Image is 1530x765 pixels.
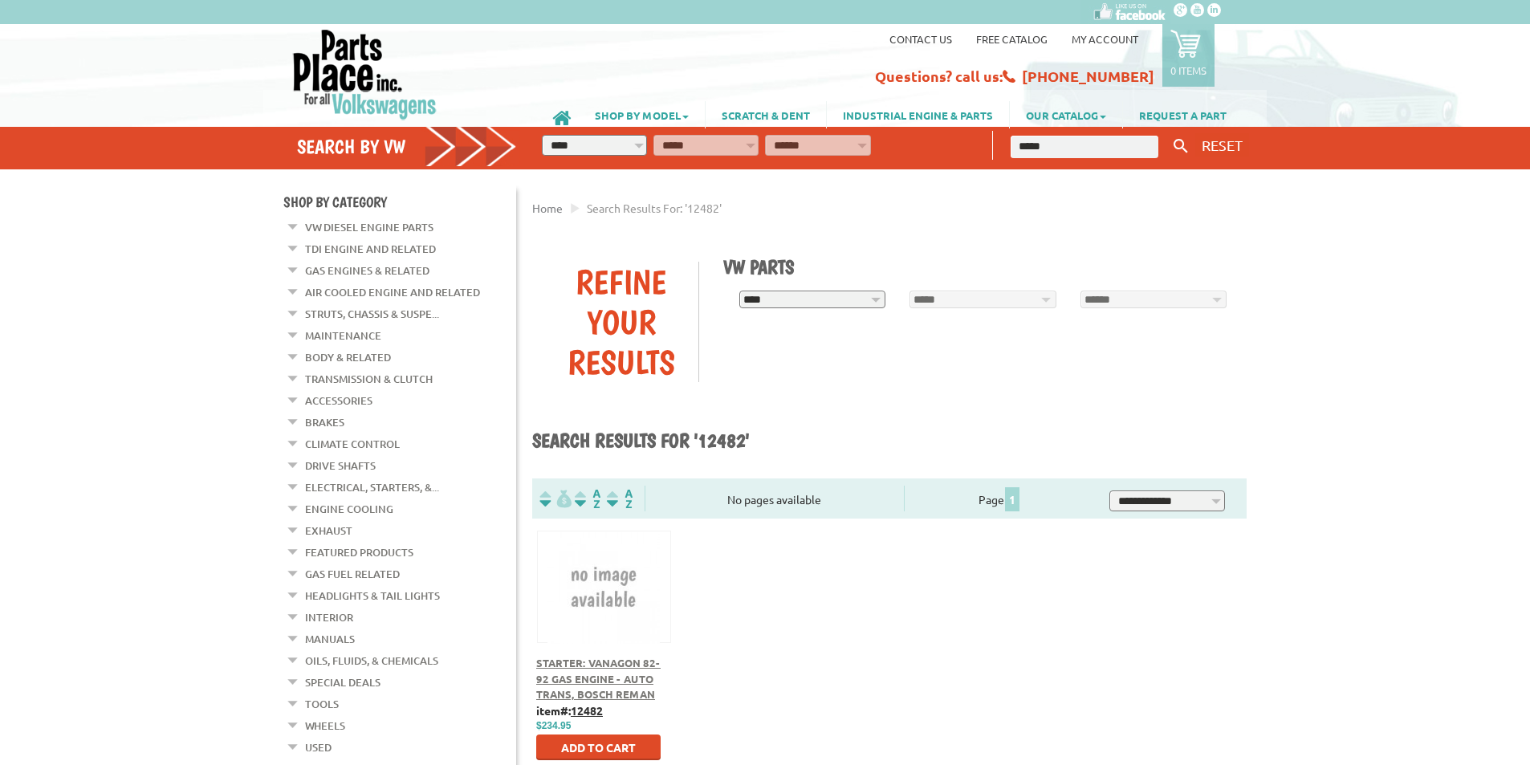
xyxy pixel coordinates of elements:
a: Transmission & Clutch [305,368,433,389]
a: Used [305,737,332,758]
a: Air Cooled Engine and Related [305,282,480,303]
a: Maintenance [305,325,381,346]
h1: VW Parts [723,255,1235,279]
a: Climate Control [305,433,400,454]
h4: Shop By Category [283,193,516,210]
img: Sort by Headline [572,490,604,508]
a: SHOP BY MODEL [579,101,705,128]
h1: Search results for '12482' [532,429,1247,454]
b: item#: [536,703,603,718]
a: REQUEST A PART [1123,101,1243,128]
a: Special Deals [305,672,380,693]
span: RESET [1202,136,1243,153]
a: Body & Related [305,347,391,368]
a: Wheels [305,715,345,736]
button: RESET [1195,133,1249,157]
p: 0 items [1170,63,1207,77]
span: Search results for: '12482' [587,201,722,215]
div: Refine Your Results [544,262,698,382]
a: Engine Cooling [305,498,393,519]
img: Parts Place Inc! [291,28,438,120]
a: Contact us [889,32,952,46]
div: Page [904,486,1095,511]
img: Sort by Sales Rank [604,490,636,508]
a: Gas Engines & Related [305,260,429,281]
a: Electrical, Starters, &... [305,477,439,498]
a: Featured Products [305,542,413,563]
a: Accessories [305,390,372,411]
span: 1 [1005,487,1019,511]
span: $234.95 [536,720,571,731]
a: Brakes [305,412,344,433]
a: Drive Shafts [305,455,376,476]
button: Add to Cart [536,734,661,760]
img: filterpricelow.svg [539,490,572,508]
a: Oils, Fluids, & Chemicals [305,650,438,671]
a: SCRATCH & DENT [706,101,826,128]
u: 12482 [571,703,603,718]
a: Interior [305,607,353,628]
h4: Search by VW [297,135,517,158]
a: Starter: Vanagon 82-92 Gas Engine - Auto Trans, Bosch Reman [536,656,661,701]
a: Headlights & Tail Lights [305,585,440,606]
a: Exhaust [305,520,352,541]
a: Free Catalog [976,32,1048,46]
a: Gas Fuel Related [305,564,400,584]
a: Home [532,201,563,215]
a: 0 items [1162,24,1215,87]
a: Tools [305,694,339,714]
a: Struts, Chassis & Suspe... [305,303,439,324]
a: TDI Engine and Related [305,238,436,259]
a: VW Diesel Engine Parts [305,217,433,238]
span: Add to Cart [561,740,636,755]
div: No pages available [645,491,904,508]
a: OUR CATALOG [1010,101,1122,128]
a: INDUSTRIAL ENGINE & PARTS [827,101,1009,128]
a: My Account [1072,32,1138,46]
button: Keyword Search [1169,133,1193,160]
a: Manuals [305,629,355,649]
